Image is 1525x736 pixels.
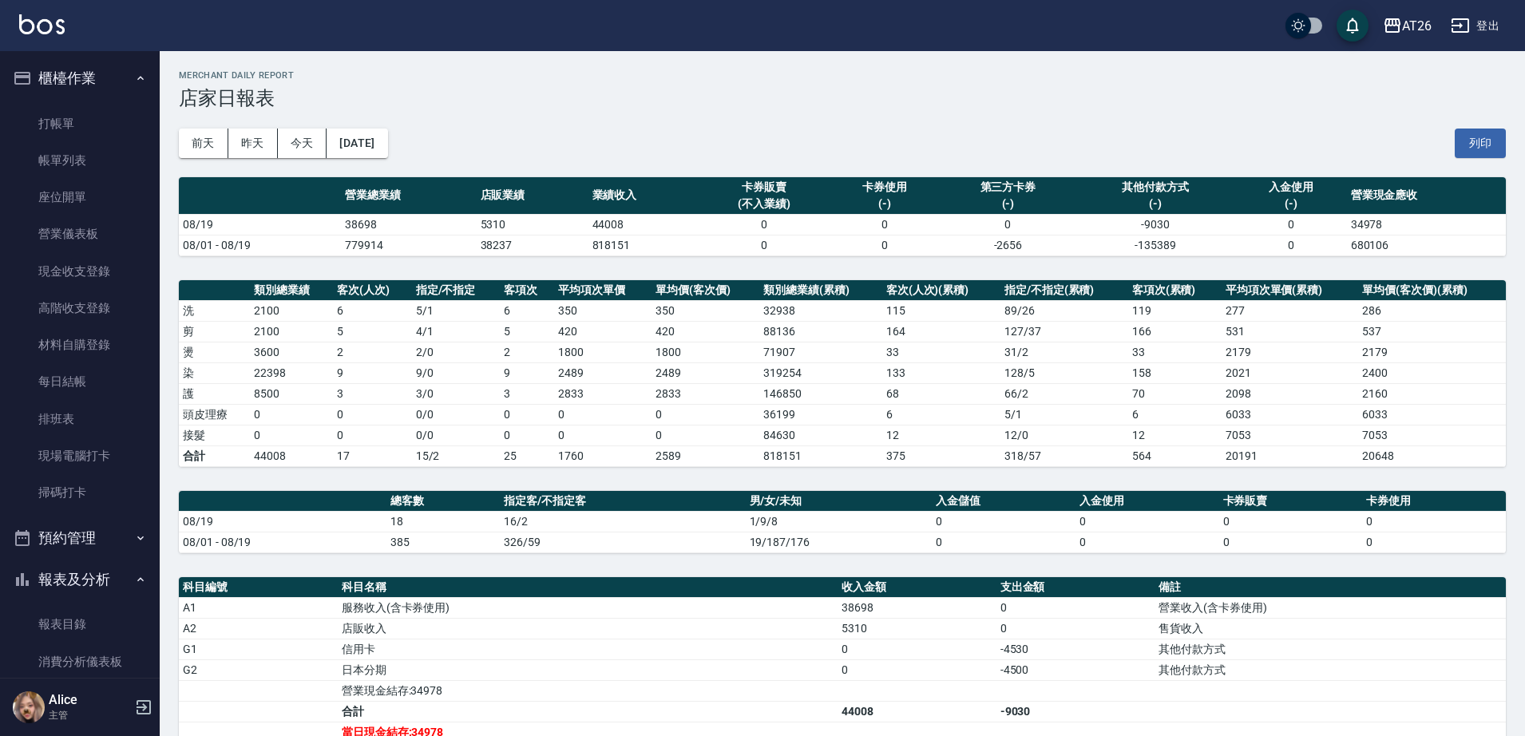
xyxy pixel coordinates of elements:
[1000,342,1128,362] td: 31 / 2
[1075,214,1234,235] td: -9030
[6,474,153,511] a: 掃碼打卡
[500,491,746,512] th: 指定客/不指定客
[1222,342,1359,362] td: 2179
[6,290,153,326] a: 高階收支登錄
[882,362,1000,383] td: 133
[652,300,759,321] td: 350
[996,597,1155,618] td: 0
[554,383,652,404] td: 2833
[746,491,933,512] th: 男/女/未知
[6,559,153,600] button: 報表及分析
[838,639,996,659] td: 0
[179,425,250,445] td: 接髮
[1000,383,1128,404] td: 66 / 2
[1235,214,1347,235] td: 0
[746,511,933,532] td: 1/9/8
[1219,511,1363,532] td: 0
[386,491,500,512] th: 總客數
[759,383,881,404] td: 146850
[179,618,338,639] td: A2
[6,253,153,290] a: 現金收支登錄
[1079,179,1230,196] div: 其他付款方式
[932,491,1075,512] th: 入金儲值
[500,300,554,321] td: 6
[477,235,588,255] td: 38237
[500,425,554,445] td: 0
[1362,491,1506,512] th: 卡券使用
[759,321,881,342] td: 88136
[179,177,1506,256] table: a dense table
[829,214,941,235] td: 0
[333,404,412,425] td: 0
[838,701,996,722] td: 44008
[554,280,652,301] th: 平均項次單價
[333,425,412,445] td: 0
[945,179,1072,196] div: 第三方卡券
[333,383,412,404] td: 3
[652,280,759,301] th: 單均價(客次價)
[554,362,652,383] td: 2489
[652,404,759,425] td: 0
[1219,532,1363,552] td: 0
[179,129,228,158] button: 前天
[1000,321,1128,342] td: 127 / 37
[554,342,652,362] td: 1800
[882,321,1000,342] td: 164
[652,383,759,404] td: 2833
[1219,491,1363,512] th: 卡券販賣
[833,179,937,196] div: 卡券使用
[1222,362,1359,383] td: 2021
[338,680,838,701] td: 營業現金結存:34978
[49,692,130,708] h5: Alice
[1000,362,1128,383] td: 128 / 5
[1222,280,1359,301] th: 平均項次單價(累積)
[1000,425,1128,445] td: 12 / 0
[6,401,153,437] a: 排班表
[250,362,333,383] td: 22398
[588,177,700,215] th: 業績收入
[338,618,838,639] td: 店販收入
[1222,404,1359,425] td: 6033
[250,425,333,445] td: 0
[882,280,1000,301] th: 客次(人次)(累積)
[250,383,333,404] td: 8500
[1128,362,1222,383] td: 158
[179,404,250,425] td: 頭皮理療
[500,383,554,404] td: 3
[1222,300,1359,321] td: 277
[759,362,881,383] td: 319254
[1128,425,1222,445] td: 12
[652,425,759,445] td: 0
[1000,300,1128,321] td: 89 / 26
[338,659,838,680] td: 日本分期
[1155,659,1506,680] td: 其他付款方式
[554,321,652,342] td: 420
[1222,321,1359,342] td: 531
[179,445,250,466] td: 合計
[1362,532,1506,552] td: 0
[6,179,153,216] a: 座位開單
[996,659,1155,680] td: -4500
[882,445,1000,466] td: 375
[759,342,881,362] td: 71907
[386,532,500,552] td: 385
[554,300,652,321] td: 350
[412,362,501,383] td: 9 / 0
[882,404,1000,425] td: 6
[882,300,1000,321] td: 115
[554,425,652,445] td: 0
[759,404,881,425] td: 36199
[333,445,412,466] td: 17
[759,280,881,301] th: 類別總業績(累積)
[996,639,1155,659] td: -4530
[6,105,153,142] a: 打帳單
[588,214,700,235] td: 44008
[996,577,1155,598] th: 支出金額
[179,597,338,618] td: A1
[333,362,412,383] td: 9
[1235,235,1347,255] td: 0
[554,404,652,425] td: 0
[588,235,700,255] td: 818151
[882,425,1000,445] td: 12
[759,445,881,466] td: 818151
